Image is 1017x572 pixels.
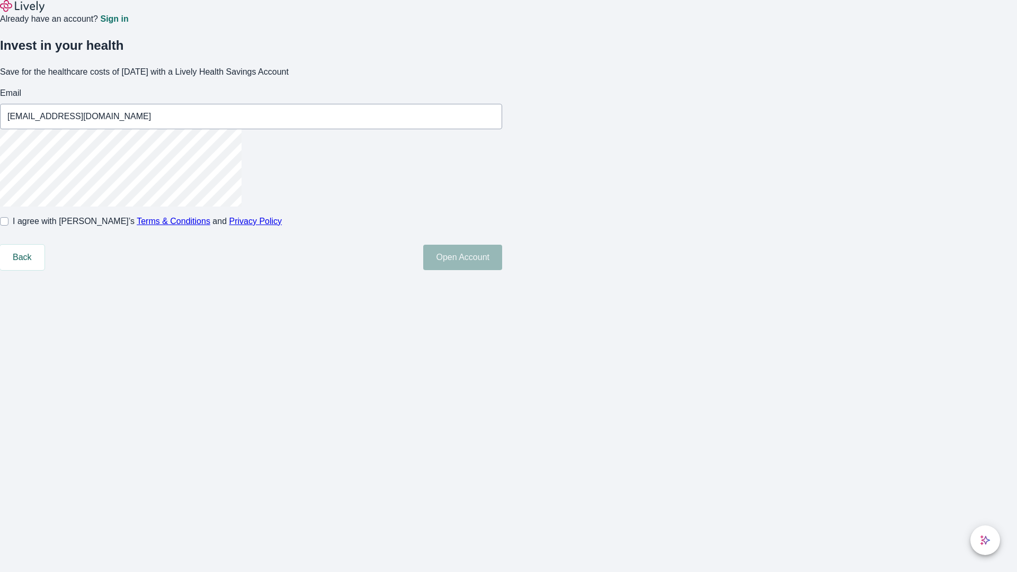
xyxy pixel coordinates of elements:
[137,217,210,226] a: Terms & Conditions
[100,15,128,23] a: Sign in
[980,535,991,546] svg: Lively AI Assistant
[229,217,282,226] a: Privacy Policy
[970,525,1000,555] button: chat
[13,215,282,228] span: I agree with [PERSON_NAME]’s and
